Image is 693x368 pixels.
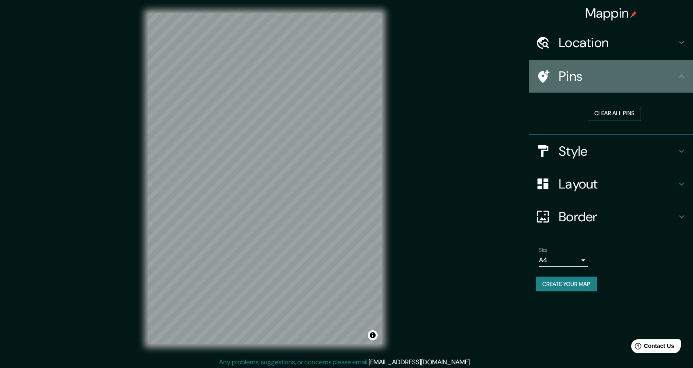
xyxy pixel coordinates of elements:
canvas: Map [148,13,382,344]
div: Pins [529,60,693,93]
div: Layout [529,168,693,200]
button: Toggle attribution [368,330,378,340]
label: Size [539,246,548,253]
iframe: Help widget launcher [620,336,684,359]
div: Border [529,200,693,233]
h4: Location [559,34,677,51]
h4: Pins [559,68,677,84]
div: Location [529,26,693,59]
img: pin-icon.png [630,11,637,18]
div: . [472,357,474,367]
p: Any problems, suggestions, or concerns please email . [219,357,471,367]
h4: Style [559,143,677,159]
a: [EMAIL_ADDRESS][DOMAIN_NAME] [369,358,470,366]
div: . [471,357,472,367]
button: Clear all pins [588,106,641,121]
h4: Border [559,209,677,225]
h4: Mappin [585,5,637,21]
h4: Layout [559,176,677,192]
div: A4 [539,254,588,267]
div: Style [529,135,693,168]
button: Create your map [536,277,597,292]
